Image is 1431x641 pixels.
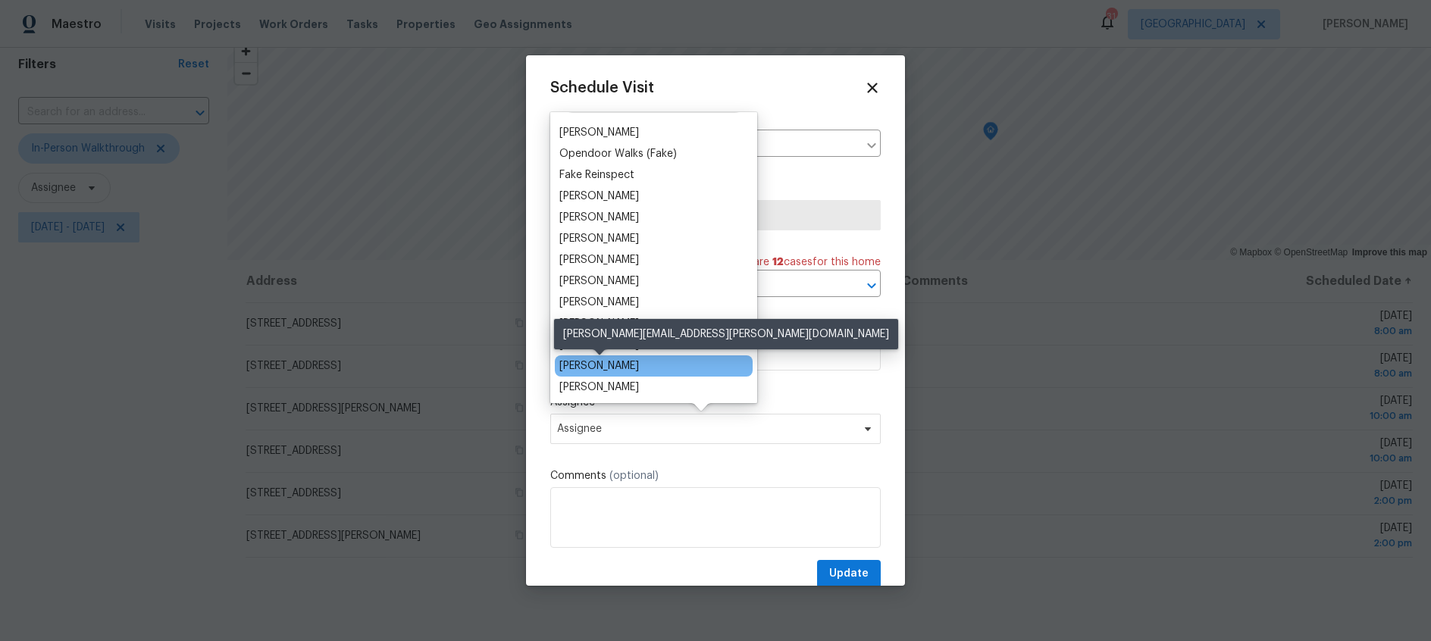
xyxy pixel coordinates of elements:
[861,275,882,296] button: Open
[817,560,881,588] button: Update
[559,274,639,289] div: [PERSON_NAME]
[557,423,854,435] span: Assignee
[725,255,881,270] span: There are case s for this home
[550,468,881,483] label: Comments
[559,295,639,310] div: [PERSON_NAME]
[550,80,654,95] span: Schedule Visit
[559,401,639,416] div: [PERSON_NAME]
[559,210,639,225] div: [PERSON_NAME]
[559,380,639,395] div: [PERSON_NAME]
[559,231,639,246] div: [PERSON_NAME]
[559,146,677,161] div: Opendoor Walks (Fake)
[559,167,634,183] div: Fake Reinspect
[559,316,639,331] div: [PERSON_NAME]
[829,564,869,583] span: Update
[609,471,659,481] span: (optional)
[559,358,639,374] div: [PERSON_NAME]
[864,80,881,96] span: Close
[554,319,898,349] div: [PERSON_NAME][EMAIL_ADDRESS][PERSON_NAME][DOMAIN_NAME]
[772,257,784,267] span: 12
[559,125,639,140] div: [PERSON_NAME]
[559,252,639,267] div: [PERSON_NAME]
[559,189,639,204] div: [PERSON_NAME]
